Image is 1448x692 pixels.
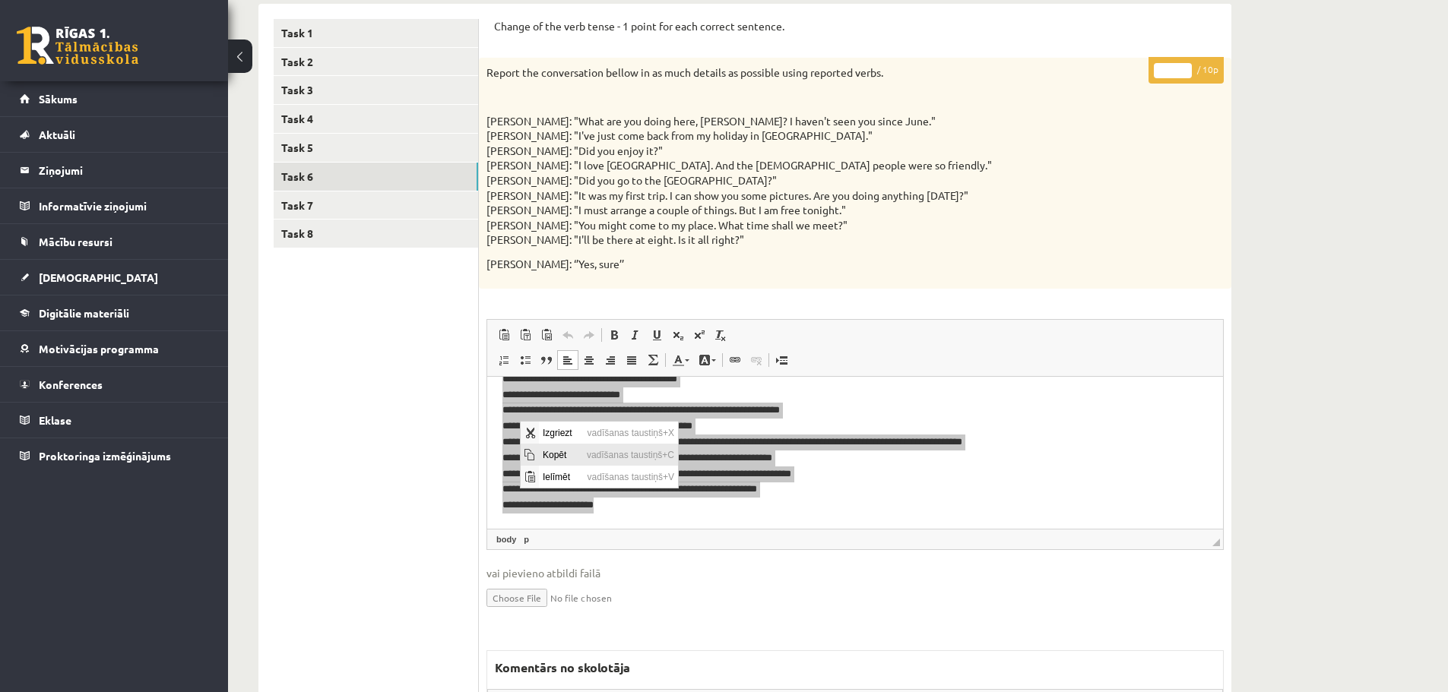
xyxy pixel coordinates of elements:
a: Mācību resursi [20,224,209,259]
p: / 10p [1149,57,1224,84]
span: vadīšanas taustiņš+C [62,22,157,44]
body: Bagātinātā teksta redaktors, wiswyg-editor-47024777424900-1758183398-85 [15,15,719,31]
iframe: Bagātinātā teksta redaktors, wiswyg-editor-user-answer-47024777250080 [487,377,1223,529]
a: Proktoringa izmēģinājums [20,438,209,473]
a: Math [642,350,664,370]
a: Task 5 [274,134,478,162]
a: Ievietot no Worda [536,325,557,345]
legend: Ziņojumi [39,153,209,188]
a: Atsaistīt [746,350,767,370]
a: Task 3 [274,76,478,104]
span: [DEMOGRAPHIC_DATA] [39,270,158,284]
a: Augšraksts [689,325,710,345]
a: Aktuāli [20,117,209,152]
span: Ielīmēt [18,44,63,66]
a: Rīgas 1. Tālmācības vidusskola [17,27,138,65]
a: Task 1 [274,19,478,47]
a: Atcelt (vadīšanas taustiņš+Z) [557,325,578,345]
a: Sākums [20,81,209,116]
a: body elements [493,532,519,546]
span: Konferences [39,378,103,391]
a: Pasvītrojums (vadīšanas taustiņš+U) [646,325,667,345]
a: Ievietot/noņemt sarakstu ar aizzīmēm [515,350,536,370]
a: Task 2 [274,48,478,76]
a: Informatīvie ziņojumi [20,188,209,223]
span: Sākums [39,92,78,106]
span: Motivācijas programma [39,342,159,355]
p: [PERSON_NAME]: "What are you doing here, [PERSON_NAME]? I haven't seen you since June." [PERSON_N... [486,114,1148,248]
span: vadīšanas taustiņš+V [63,44,157,66]
a: Izlīdzināt pa labi [600,350,621,370]
a: Digitālie materiāli [20,295,209,330]
span: Kopēt [18,22,62,44]
a: Eklase [20,403,209,438]
a: p elements [521,532,532,546]
a: Fona krāsa [694,350,721,370]
a: Izlīdzināt malas [621,350,642,370]
a: Task 4 [274,105,478,133]
a: Konferences [20,367,209,402]
a: Ievietot lapas pārtraukumu drukai [771,350,792,370]
a: [DEMOGRAPHIC_DATA] [20,260,209,295]
span: Proktoringa izmēģinājums [39,449,171,463]
a: Izlīdzināt pa kreisi [557,350,578,370]
a: Task 6 [274,163,478,191]
a: Task 7 [274,191,478,220]
a: Task 8 [274,220,478,248]
a: Treknraksts (vadīšanas taustiņš+B) [604,325,625,345]
a: Saite (vadīšanas taustiņš+K) [724,350,746,370]
span: Aktuāli [39,128,75,141]
span: vai pievieno atbildi failā [486,565,1224,581]
span: Digitālie materiāli [39,306,129,320]
span: Mērogot [1212,539,1220,546]
a: Ielīmēt (vadīšanas taustiņš+V) [493,325,515,345]
label: Komentārs no skolotāja [487,651,638,684]
a: Centrēti [578,350,600,370]
p: [PERSON_NAME]: ‘’Yes, sure’’ [486,257,1148,272]
a: Teksta krāsa [667,350,694,370]
a: Ievietot kā vienkāršu tekstu (vadīšanas taustiņš+pārslēgšanas taustiņš+V) [515,325,536,345]
a: Noņemt stilus [710,325,731,345]
a: Slīpraksts (vadīšanas taustiņš+I) [625,325,646,345]
a: Ziņojumi [20,153,209,188]
a: Atkārtot (vadīšanas taustiņš+Y) [578,325,600,345]
a: Apakšraksts [667,325,689,345]
span: Mācību resursi [39,235,112,248]
p: Report the conversation bellow in as much details as possible using reported verbs. [486,65,1148,81]
a: Bloka citāts [536,350,557,370]
span: Eklase [39,413,71,427]
p: Change of the verb tense - 1 point for each correct sentence. [494,19,1216,34]
legend: Informatīvie ziņojumi [39,188,209,223]
a: Motivācijas programma [20,331,209,366]
a: Ievietot/noņemt numurētu sarakstu [493,350,515,370]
